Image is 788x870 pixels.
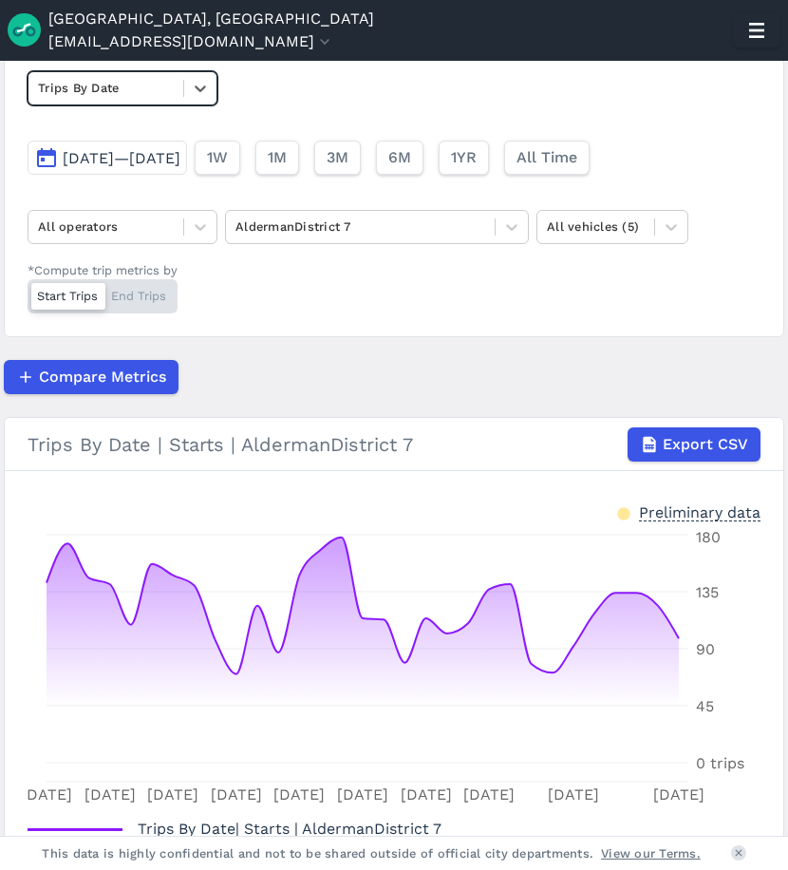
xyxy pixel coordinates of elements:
[195,141,240,175] button: 1W
[696,583,719,601] tspan: 135
[601,844,701,862] a: View our Terms.
[401,785,452,804] tspan: [DATE]
[653,785,704,804] tspan: [DATE]
[211,785,262,804] tspan: [DATE]
[314,141,361,175] button: 3M
[628,427,760,462] button: Export CSV
[138,814,235,840] span: Trips By Date
[696,528,721,546] tspan: 180
[48,30,334,53] button: [EMAIL_ADDRESS][DOMAIN_NAME]
[548,785,599,804] tspan: [DATE]
[147,785,198,804] tspan: [DATE]
[463,785,515,804] tspan: [DATE]
[8,13,48,47] img: Ride Report
[28,427,760,462] div: Trips By Date | Starts | AldermanDistrict 7
[4,360,178,394] button: Compare Metrics
[504,141,590,175] button: All Time
[516,146,577,169] span: All Time
[327,146,348,169] span: 3M
[28,141,187,175] button: [DATE]—[DATE]
[84,785,136,804] tspan: [DATE]
[639,501,760,521] div: Preliminary data
[138,820,441,838] span: | Starts | AldermanDistrict 7
[451,146,477,169] span: 1YR
[28,261,178,279] div: *Compute trip metrics by
[696,697,714,715] tspan: 45
[273,785,325,804] tspan: [DATE]
[663,433,748,456] span: Export CSV
[39,366,166,388] span: Compare Metrics
[63,149,180,167] span: [DATE]—[DATE]
[268,146,287,169] span: 1M
[696,754,744,772] tspan: 0 trips
[439,141,489,175] button: 1YR
[48,8,374,30] a: [GEOGRAPHIC_DATA], [GEOGRAPHIC_DATA]
[376,141,423,175] button: 6M
[255,141,299,175] button: 1M
[388,146,411,169] span: 6M
[696,640,715,658] tspan: 90
[337,785,388,804] tspan: [DATE]
[207,146,228,169] span: 1W
[21,785,72,804] tspan: [DATE]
